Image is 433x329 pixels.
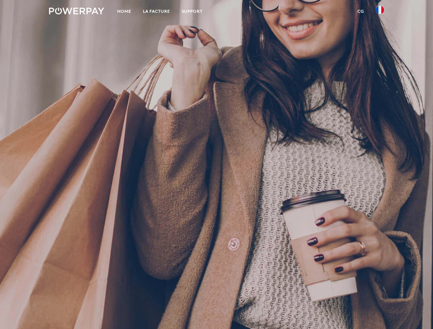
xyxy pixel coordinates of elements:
[49,8,104,14] img: logo-powerpay-white.svg
[176,5,208,17] a: Support
[137,5,176,17] a: LA FACTURE
[376,6,384,14] img: fr
[352,5,370,17] a: CG
[111,5,137,17] a: Home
